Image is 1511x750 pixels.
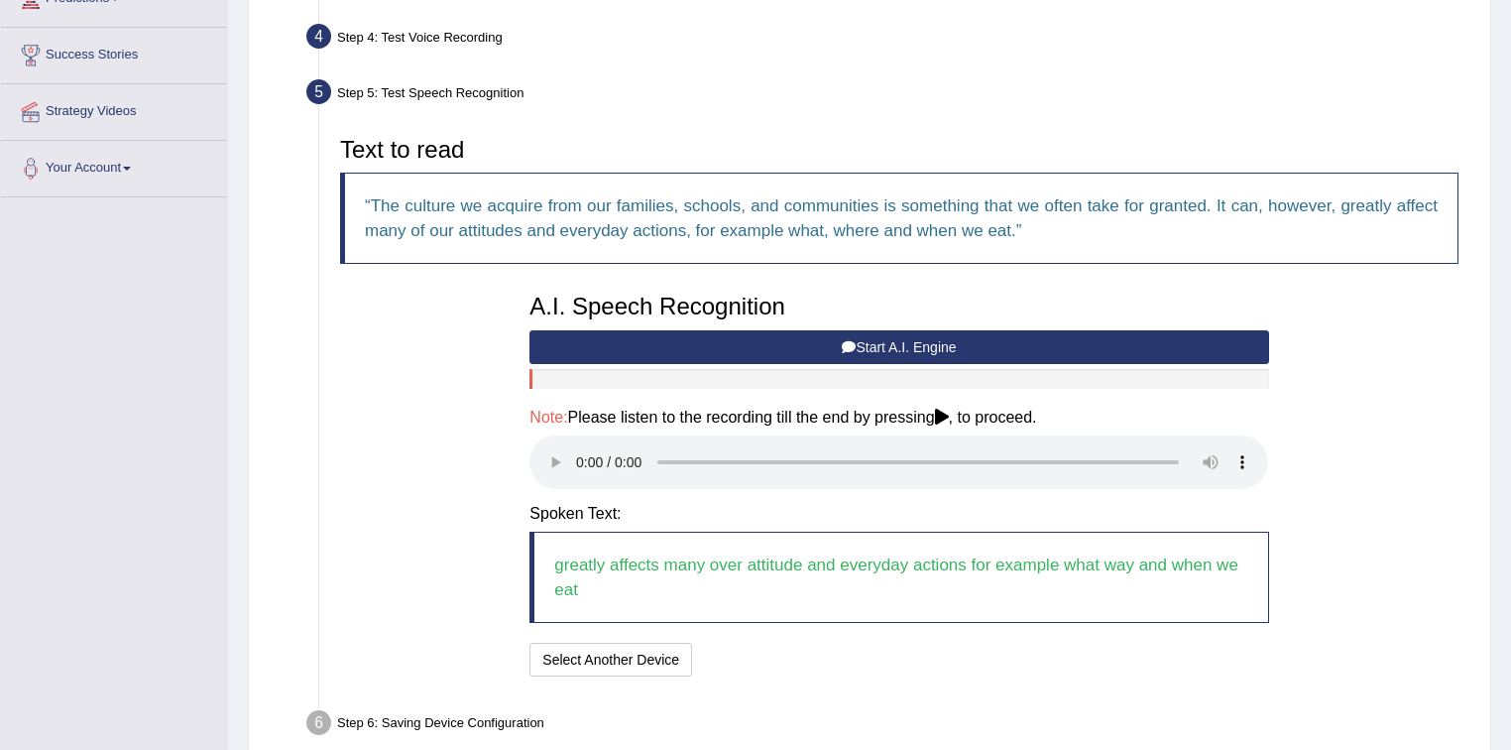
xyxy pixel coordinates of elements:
[297,73,1481,117] div: Step 5: Test Speech Recognition
[529,409,567,426] span: Note:
[529,409,1268,427] h4: Please listen to the recording till the end by pressing , to proceed.
[1,84,227,134] a: Strategy Videos
[529,532,1268,623] blockquote: greatly affects many over attitude and everyday actions for example what way and when we eat
[529,643,692,677] button: Select Another Device
[529,505,1268,523] h4: Spoken Text:
[297,704,1481,748] div: Step 6: Saving Device Configuration
[1,141,227,190] a: Your Account
[1,28,227,77] a: Success Stories
[365,196,1438,240] q: The culture we acquire from our families, schools, and communities is something that we often tak...
[529,330,1268,364] button: Start A.I. Engine
[297,18,1481,62] div: Step 4: Test Voice Recording
[529,294,1268,319] h3: A.I. Speech Recognition
[340,137,1458,163] h3: Text to read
